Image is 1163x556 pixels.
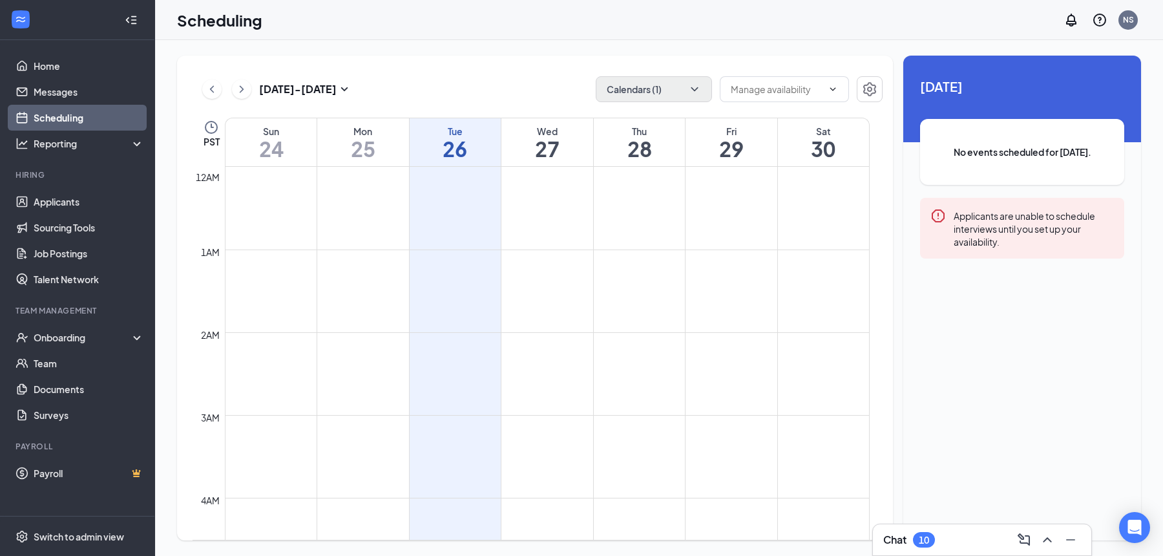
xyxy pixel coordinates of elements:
[828,84,838,94] svg: ChevronDown
[501,125,593,138] div: Wed
[1092,12,1107,28] svg: QuestionInfo
[198,411,222,425] div: 3am
[34,53,144,79] a: Home
[34,460,144,486] a: PayrollCrown
[920,76,1124,96] span: [DATE]
[501,138,593,160] h1: 27
[16,331,28,344] svg: UserCheck
[594,125,686,138] div: Thu
[317,118,409,166] a: August 25, 2025
[1016,532,1032,548] svg: ComposeMessage
[34,350,144,376] a: Team
[34,137,145,150] div: Reporting
[198,328,222,342] div: 2am
[34,189,144,215] a: Applicants
[1063,12,1079,28] svg: Notifications
[204,135,220,148] span: PST
[501,118,593,166] a: August 27, 2025
[410,118,501,166] a: August 26, 2025
[225,138,317,160] h1: 24
[857,76,883,102] button: Settings
[34,530,124,543] div: Switch to admin view
[34,215,144,241] a: Sourcing Tools
[235,81,248,97] svg: ChevronRight
[686,138,777,160] h1: 29
[16,169,141,180] div: Hiring
[1123,14,1134,25] div: NS
[232,80,251,99] button: ChevronRight
[205,81,218,97] svg: ChevronLeft
[778,125,869,138] div: Sat
[410,138,501,160] h1: 26
[225,118,317,166] a: August 24, 2025
[16,530,28,543] svg: Settings
[1037,529,1058,550] button: ChevronUp
[34,266,144,292] a: Talent Network
[1014,529,1034,550] button: ComposeMessage
[1060,529,1081,550] button: Minimize
[16,305,141,316] div: Team Management
[862,81,877,97] svg: Settings
[596,76,712,102] button: Calendars (1)ChevronDown
[34,376,144,402] a: Documents
[259,82,337,96] h3: [DATE] - [DATE]
[177,9,262,31] h1: Scheduling
[202,80,222,99] button: ChevronLeft
[1119,512,1150,543] div: Open Intercom Messenger
[594,118,686,166] a: August 28, 2025
[204,120,219,135] svg: Clock
[954,208,1114,248] div: Applicants are unable to schedule interviews until you set up your availability.
[778,118,869,166] a: August 30, 2025
[193,170,222,184] div: 12am
[125,14,138,27] svg: Collapse
[317,125,409,138] div: Mon
[1040,532,1055,548] svg: ChevronUp
[317,138,409,160] h1: 25
[778,138,869,160] h1: 30
[225,125,317,138] div: Sun
[16,137,28,150] svg: Analysis
[688,83,701,96] svg: ChevronDown
[594,138,686,160] h1: 28
[198,245,222,259] div: 1am
[919,535,929,546] div: 10
[731,82,822,96] input: Manage availability
[16,441,141,452] div: Payroll
[34,402,144,428] a: Surveys
[337,81,352,97] svg: SmallChevronDown
[34,241,144,266] a: Job Postings
[686,125,777,138] div: Fri
[1063,532,1078,548] svg: Minimize
[34,79,144,105] a: Messages
[930,208,946,224] svg: Error
[34,331,133,344] div: Onboarding
[883,533,906,547] h3: Chat
[410,125,501,138] div: Tue
[14,13,27,26] svg: WorkstreamLogo
[198,493,222,508] div: 4am
[946,145,1098,159] span: No events scheduled for [DATE].
[34,105,144,131] a: Scheduling
[686,118,777,166] a: August 29, 2025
